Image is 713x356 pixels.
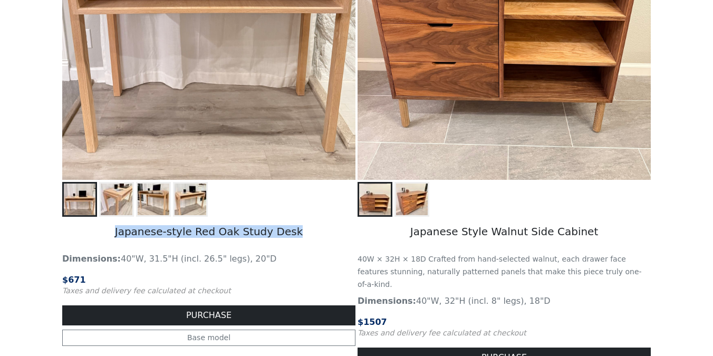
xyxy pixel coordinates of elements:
img: Japanese Style Walnut Side Cabinet [359,184,391,215]
img: Japanese Style Study Desk - Special Designed Strong Legs [101,184,132,215]
small: Taxes and delivery fee calculated at checkout [358,329,526,337]
img: Japanese Style Study Desk - Front [64,184,95,215]
span: $ 1507 [358,317,387,327]
p: 40"W, 31.5"H (incl. 26.5" legs), 20"D [62,253,355,265]
button: PURCHASE [62,305,355,325]
span: $ 671 [62,275,86,285]
h5: Japanese-style Red Oak Study Desk [62,217,355,248]
strong: Dimensions: [358,296,416,306]
h5: Japanese Style Walnut Side Cabinet [358,217,651,248]
a: Base model [62,330,355,346]
strong: Dimensions: [62,254,121,264]
p: 40"W, 32"H (incl. 8" legs), 18"D [358,295,651,307]
small: Taxes and delivery fee calculated at checkout [62,286,231,295]
small: 40W × 32H × 18D Crafted from hand-selected walnut, each drawer face features stunning, naturally ... [358,255,642,288]
img: Japanese Style Study Desk [175,184,206,215]
img: Japanese Style Study Desk - 3 1/2"H Shelf [138,184,169,215]
img: Japanese Style Walnut Side Cabinet - Stunning Drawer Faces [396,184,428,215]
